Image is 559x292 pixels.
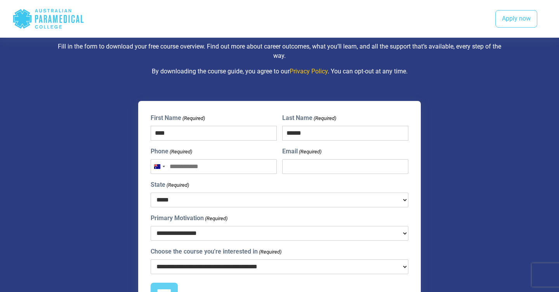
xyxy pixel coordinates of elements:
label: First Name [151,113,205,123]
button: Selected country [151,160,167,174]
label: Primary Motivation [151,214,227,223]
span: (Required) [169,148,193,156]
a: Apply now [495,10,537,28]
label: State [151,180,189,189]
label: Phone [151,147,192,156]
label: Last Name [282,113,336,123]
span: (Required) [182,115,205,122]
span: (Required) [205,215,228,222]
label: Choose the course you're interested in [151,247,281,256]
span: (Required) [166,181,189,189]
span: (Required) [313,115,336,122]
label: Email [282,147,321,156]
p: By downloading the course guide, you agree to our . You can opt-out at any time. [52,67,507,76]
span: (Required) [298,148,321,156]
p: Fill in the form to download your free course overview. Find out more about career outcomes, what... [52,42,507,61]
span: (Required) [259,248,282,256]
a: Privacy Policy [290,68,328,75]
div: Australian Paramedical College [12,6,84,31]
